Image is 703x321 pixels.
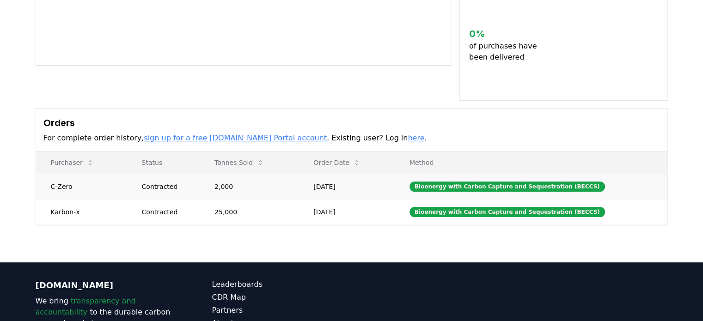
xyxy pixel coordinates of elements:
[43,153,101,172] button: Purchaser
[36,297,136,316] span: transparency and accountability
[212,292,352,303] a: CDR Map
[299,174,395,199] td: [DATE]
[469,27,544,41] h3: 0 %
[306,153,368,172] button: Order Date
[43,116,660,130] h3: Orders
[410,182,605,192] div: Bioenergy with Carbon Capture and Sequestration (BECCS)
[134,158,192,167] p: Status
[200,174,299,199] td: 2,000
[144,133,327,142] a: sign up for a free [DOMAIN_NAME] Portal account
[410,207,605,217] div: Bioenergy with Carbon Capture and Sequestration (BECCS)
[142,207,192,217] div: Contracted
[142,182,192,191] div: Contracted
[36,279,175,292] p: [DOMAIN_NAME]
[36,199,127,224] td: Karbon-x
[212,305,352,316] a: Partners
[469,41,544,63] p: of purchases have been delivered
[36,174,127,199] td: C-Zero
[212,279,352,290] a: Leaderboards
[402,158,660,167] p: Method
[200,199,299,224] td: 25,000
[408,133,424,142] a: here
[299,199,395,224] td: [DATE]
[207,153,271,172] button: Tonnes Sold
[43,133,660,144] p: For complete order history, . Existing user? Log in .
